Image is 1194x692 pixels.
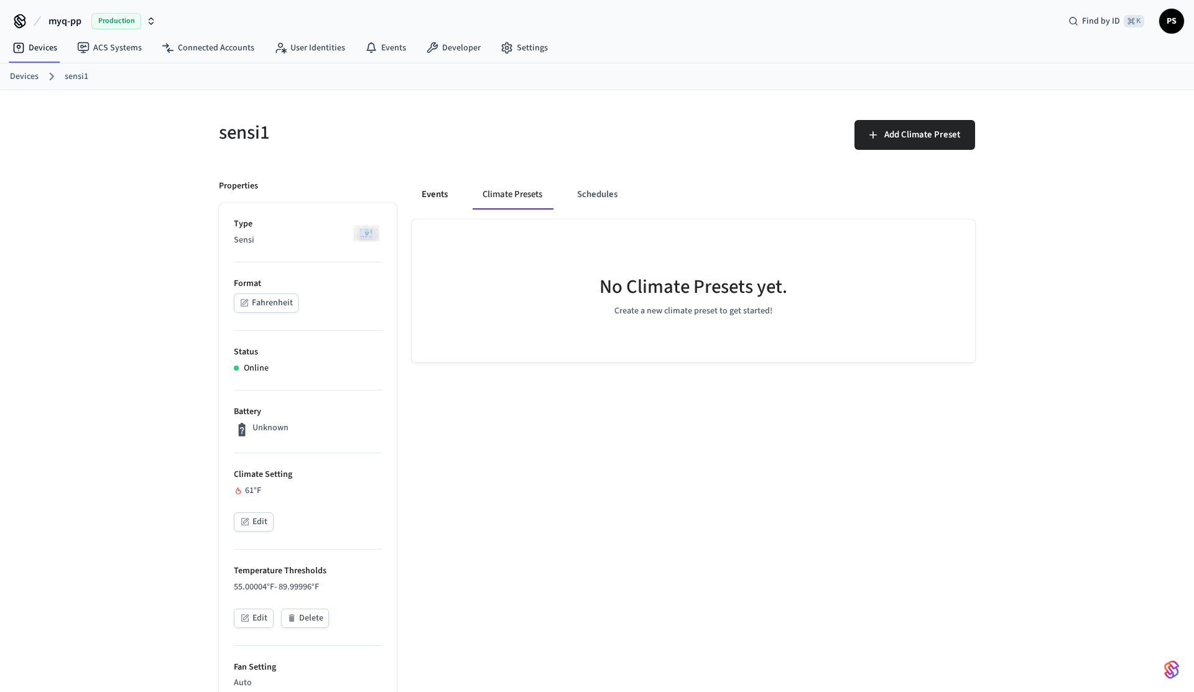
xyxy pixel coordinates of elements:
h5: No Climate Presets yet. [599,274,787,300]
button: Delete [281,609,329,628]
img: Sensi Smart Thermostat (White) [351,218,382,249]
button: Edit [234,512,274,532]
button: Add Climate Preset [854,120,975,150]
p: 55.00004 °F - 89.99996 °F [234,581,382,594]
p: Battery [234,405,382,418]
p: Format [234,277,382,290]
p: Create a new climate preset to get started! [614,305,772,318]
a: Connected Accounts [152,37,264,59]
button: Events [412,180,458,210]
p: Temperature Thresholds [234,565,382,578]
span: Find by ID [1082,15,1120,27]
a: Settings [491,37,558,59]
a: Developer [416,37,491,59]
span: ⌘ K [1124,15,1144,27]
a: Devices [2,37,67,59]
p: Status [234,346,382,359]
a: ACS Systems [67,37,152,59]
button: Schedules [567,180,627,210]
div: Find by ID⌘ K [1058,10,1154,32]
button: Climate Presets [473,180,552,210]
button: Edit [234,609,274,628]
p: Sensi [234,234,382,247]
h5: sensi1 [219,120,590,145]
button: Fahrenheit [234,293,298,313]
button: PS [1159,9,1184,34]
p: Fan Setting [234,661,382,674]
span: Add Climate Preset [884,127,960,143]
span: myq-pp [49,14,81,29]
p: Unknown [252,422,289,435]
div: 61 °F [234,484,382,497]
p: Climate Setting [234,468,382,481]
a: Events [355,37,416,59]
a: sensi1 [65,70,88,83]
p: Properties [219,180,258,193]
p: Online [244,362,269,375]
span: PS [1160,10,1183,32]
a: Devices [10,70,39,83]
span: Production [91,13,141,29]
a: User Identities [264,37,355,59]
p: Auto [234,676,382,690]
img: SeamLogoGradient.69752ec5.svg [1164,660,1179,680]
p: Type [234,218,382,231]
